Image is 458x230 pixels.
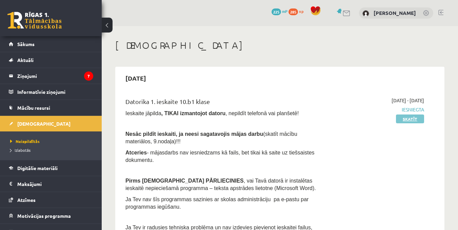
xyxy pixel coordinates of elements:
span: Ieskaite jāpilda , nepildīt telefonā vai planšetē! [125,110,299,116]
span: Izlabotās [10,147,31,153]
span: Neizpildītās [10,139,40,144]
b: Atceries [125,150,147,155]
a: Digitālie materiāli [9,160,93,176]
span: Atzīmes [17,197,36,203]
a: Mācību resursi [9,100,93,116]
a: Ziņojumi7 [9,68,93,84]
a: Informatīvie ziņojumi [9,84,93,100]
span: Aktuāli [17,57,34,63]
b: , TIKAI izmantojot datoru [161,110,225,116]
span: 285 [288,8,298,15]
a: 225 mP [272,8,287,14]
span: mP [282,8,287,14]
legend: Ziņojumi [17,68,93,84]
span: (skatīt mācību materiālos, 9.nodaļa)!!! [125,131,297,144]
span: Ja Tev nav šīs programmas sazinies ar skolas administrāciju pa e-pastu par programmas iegūšanu. [125,196,308,210]
a: Sākums [9,36,93,52]
a: [PERSON_NAME] [374,9,416,16]
span: Motivācijas programma [17,213,71,219]
a: Aktuāli [9,52,93,68]
span: Digitālie materiāli [17,165,58,171]
span: Sākums [17,41,35,47]
span: Nesāc pildīt ieskaiti, ja neesi sagatavojis mājas darbu [125,131,263,137]
span: Mācību resursi [17,105,50,111]
legend: Informatīvie ziņojumi [17,84,93,100]
a: Maksājumi [9,176,93,192]
span: Pirms [DEMOGRAPHIC_DATA] PĀRLIECINIES [125,178,244,184]
div: Datorika 1. ieskaite 10.b1 klase [125,97,321,109]
h2: [DATE] [119,70,153,86]
span: , vai Tavā datorā ir instalētas ieskaitē nepieciešamā programma – teksta apstrādes lietotne (Micr... [125,178,316,191]
span: [DATE] - [DATE] [392,97,424,104]
i: 7 [84,71,93,81]
a: Atzīmes [9,192,93,208]
legend: Maksājumi [17,176,93,192]
h1: [DEMOGRAPHIC_DATA] [115,40,444,51]
span: - mājasdarbs nav iesniedzams kā fails, bet tikai kā saite uz tiešsaistes dokumentu. [125,150,315,163]
a: Neizpildītās [10,138,95,144]
span: [DEMOGRAPHIC_DATA] [17,121,71,127]
a: Skatīt [396,114,424,123]
a: [DEMOGRAPHIC_DATA] [9,116,93,131]
span: Iesniegta [331,106,424,113]
a: 285 xp [288,8,307,14]
a: Rīgas 1. Tālmācības vidusskola [7,12,62,29]
span: xp [299,8,303,14]
span: 225 [272,8,281,15]
a: Motivācijas programma [9,208,93,224]
img: Andris Fībigs [362,10,369,17]
a: Izlabotās [10,147,95,153]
